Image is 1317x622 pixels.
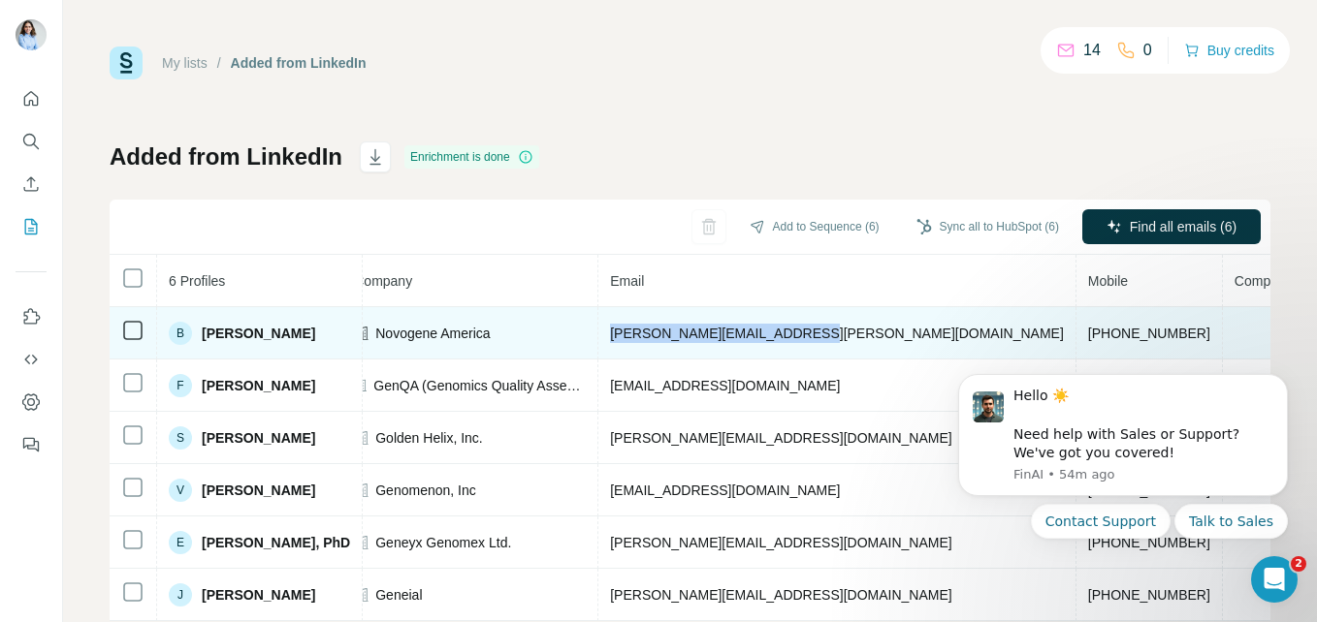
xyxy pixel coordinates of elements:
[375,428,483,448] span: Golden Helix, Inc.
[169,583,192,606] div: J
[16,342,47,377] button: Use Surfe API
[169,322,192,345] div: B
[1082,209,1261,244] button: Find all emails (6)
[610,430,951,446] span: [PERSON_NAME][EMAIL_ADDRESS][DOMAIN_NAME]
[1251,556,1298,603] iframe: Intercom live chat
[375,481,476,500] span: Genomenon, Inc
[202,324,315,343] span: [PERSON_NAME]
[375,533,511,552] span: Geneyx Genomex Ltd.
[169,374,192,397] div: F
[169,273,225,289] span: 6 Profiles
[110,47,143,79] img: Surfe Logo
[16,167,47,202] button: Enrich CSV
[16,427,47,462] button: Feedback
[903,212,1073,241] button: Sync all to HubSpot (6)
[610,535,951,550] span: [PERSON_NAME][EMAIL_ADDRESS][DOMAIN_NAME]
[375,324,490,343] span: Novogene America
[231,53,367,73] div: Added from LinkedIn
[202,481,315,500] span: [PERSON_NAME]
[736,212,893,241] button: Add to Sequence (6)
[16,299,47,334] button: Use Surfe on LinkedIn
[375,585,422,605] span: Geneial
[169,531,192,554] div: E
[162,55,208,71] a: My lists
[202,376,315,395] span: [PERSON_NAME]
[610,273,644,289] span: Email
[610,482,840,498] span: [EMAIL_ADDRESS][DOMAIN_NAME]
[16,81,47,116] button: Quick start
[610,587,951,603] span: [PERSON_NAME][EMAIL_ADDRESS][DOMAIN_NAME]
[929,350,1317,612] iframe: Intercom notifications message
[1130,217,1237,236] span: Find all emails (6)
[16,385,47,420] button: Dashboard
[169,426,192,450] div: S
[16,124,47,159] button: Search
[1184,37,1274,64] button: Buy credits
[373,376,586,395] span: GenQA (Genomics Quality Assessment)
[1088,273,1128,289] span: Mobile
[1088,326,1210,341] span: [PHONE_NUMBER]
[202,428,315,448] span: [PERSON_NAME]
[1143,39,1152,62] p: 0
[16,209,47,244] button: My lists
[169,479,192,502] div: V
[16,19,47,50] img: Avatar
[354,273,412,289] span: Company
[610,326,1064,341] span: [PERSON_NAME][EMAIL_ADDRESS][PERSON_NAME][DOMAIN_NAME]
[1083,39,1101,62] p: 14
[202,585,315,605] span: [PERSON_NAME]
[217,53,221,73] li: /
[610,378,840,393] span: [EMAIL_ADDRESS][DOMAIN_NAME]
[1291,556,1306,572] span: 2
[110,141,342,172] h1: Added from LinkedIn
[404,145,539,169] div: Enrichment is done
[202,533,350,552] span: [PERSON_NAME], PhD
